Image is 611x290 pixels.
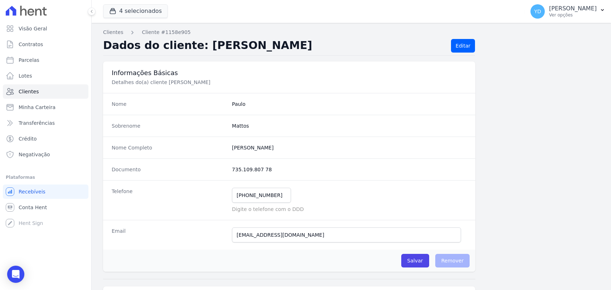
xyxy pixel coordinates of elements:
a: Parcelas [3,53,88,67]
dt: Sobrenome [112,122,226,129]
span: Parcelas [19,56,39,64]
span: Crédito [19,135,37,142]
a: Conta Hent [3,200,88,215]
dd: [PERSON_NAME] [232,144,467,151]
span: Negativação [19,151,50,158]
dd: Paulo [232,100,467,108]
span: Minha Carteira [19,104,55,111]
span: Transferências [19,119,55,127]
a: Crédito [3,132,88,146]
p: [PERSON_NAME] [549,5,597,12]
span: Visão Geral [19,25,47,32]
h3: Informações Básicas [112,69,467,77]
dt: Email [112,227,226,242]
button: YD [PERSON_NAME] Ver opções [525,1,611,21]
a: Cliente #1158e905 [142,29,190,36]
dt: Nome Completo [112,144,226,151]
p: Ver opções [549,12,597,18]
a: Lotes [3,69,88,83]
dd: 735.109.807 78 [232,166,467,173]
dt: Telefone [112,188,226,213]
a: Negativação [3,147,88,162]
span: Conta Hent [19,204,47,211]
a: Contratos [3,37,88,51]
span: Remover [435,254,470,267]
div: Open Intercom Messenger [7,266,24,283]
a: Minha Carteira [3,100,88,114]
a: Clientes [3,84,88,99]
span: Lotes [19,72,32,79]
span: YD [534,9,541,14]
h2: Dados do cliente: [PERSON_NAME] [103,39,445,53]
span: Clientes [19,88,39,95]
a: Visão Geral [3,21,88,36]
dt: Documento [112,166,226,173]
a: Clientes [103,29,123,36]
a: Recebíveis [3,185,88,199]
a: Editar [451,39,475,53]
dt: Nome [112,100,226,108]
nav: Breadcrumb [103,29,600,36]
button: 4 selecionados [103,4,168,18]
p: Digite o telefone com o DDD [232,206,467,213]
span: Recebíveis [19,188,45,195]
div: Plataformas [6,173,86,182]
p: Detalhes do(a) cliente [PERSON_NAME] [112,79,352,86]
dd: Mattos [232,122,467,129]
input: Salvar [401,254,429,267]
a: Transferências [3,116,88,130]
span: Contratos [19,41,43,48]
